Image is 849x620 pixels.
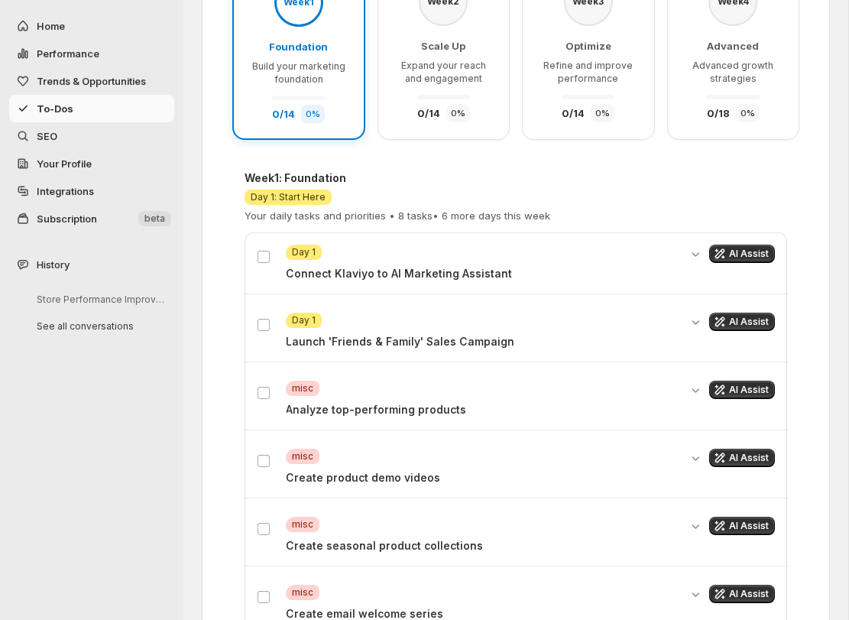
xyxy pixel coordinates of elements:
button: Trends & Opportunities [9,67,174,95]
p: Create seasonal product collections [286,538,679,553]
span: History [37,257,70,272]
span: 0 / 14 [417,107,440,119]
span: Subscription [37,213,97,225]
p: Your daily tasks and priorities • 8 tasks • 6 more days this week [245,208,550,223]
div: 0 % [736,104,760,122]
button: Store Performance Improvement Analysis [24,287,177,311]
button: Get AI assistance for this task [709,381,775,399]
button: Get AI assistance for this task [709,517,775,535]
span: Advanced growth strategies [692,60,773,84]
span: beta [144,213,165,225]
p: Launch 'Friends & Family' Sales Campaign [286,334,679,349]
span: AI Assist [729,384,769,396]
button: Get AI assistance for this task [709,313,775,331]
span: Home [37,20,65,32]
span: AI Assist [729,452,769,464]
button: Expand details [688,381,703,399]
span: Build your marketing foundation [252,60,345,85]
button: Expand details [688,313,703,331]
span: Optimize [565,40,611,52]
button: See all conversations [24,314,177,338]
a: Integrations [9,177,174,205]
span: 0 / 14 [272,108,295,120]
span: AI Assist [729,316,769,328]
span: Advanced [707,40,759,52]
span: To-Dos [37,102,73,115]
span: Day 1: Start Here [251,191,326,203]
p: Create product demo videos [286,470,679,485]
p: Analyze top-performing products [286,402,679,417]
button: Expand details [688,517,703,535]
span: Expand your reach and engagement [401,60,486,84]
span: Scale Up [421,40,465,52]
div: 0 % [591,104,614,122]
button: Get AI assistance for this task [709,245,775,263]
span: misc [292,450,313,463]
div: 0 % [301,105,325,123]
span: AI Assist [729,588,769,600]
button: Home [9,12,174,40]
span: misc [292,518,313,531]
button: Get AI assistance for this task [709,449,775,467]
span: Trends & Opportunities [37,75,146,87]
span: 0 / 14 [562,107,585,119]
span: AI Assist [729,248,769,260]
p: Connect Klaviyo to AI Marketing Assistant [286,266,679,281]
div: 0 % [446,104,470,122]
button: Expand details [688,585,703,603]
span: Performance [37,47,99,60]
a: Your Profile [9,150,174,177]
span: SEO [37,130,57,142]
span: misc [292,586,313,599]
h4: Week 1 : Foundation [245,170,550,186]
button: To-Dos [9,95,174,122]
span: AI Assist [729,520,769,532]
button: Expand details [688,449,703,467]
span: misc [292,382,313,394]
span: Foundation [269,41,328,53]
span: Your Profile [37,157,92,170]
span: Day 1 [292,246,316,258]
span: Refine and improve performance [543,60,633,84]
button: Performance [9,40,174,67]
button: Get AI assistance for this task [709,585,775,603]
span: Day 1 [292,314,316,326]
button: Expand details [688,245,703,263]
a: SEO [9,122,174,150]
span: 0 / 18 [707,107,730,119]
span: Integrations [37,185,94,197]
button: Subscription [9,205,174,232]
